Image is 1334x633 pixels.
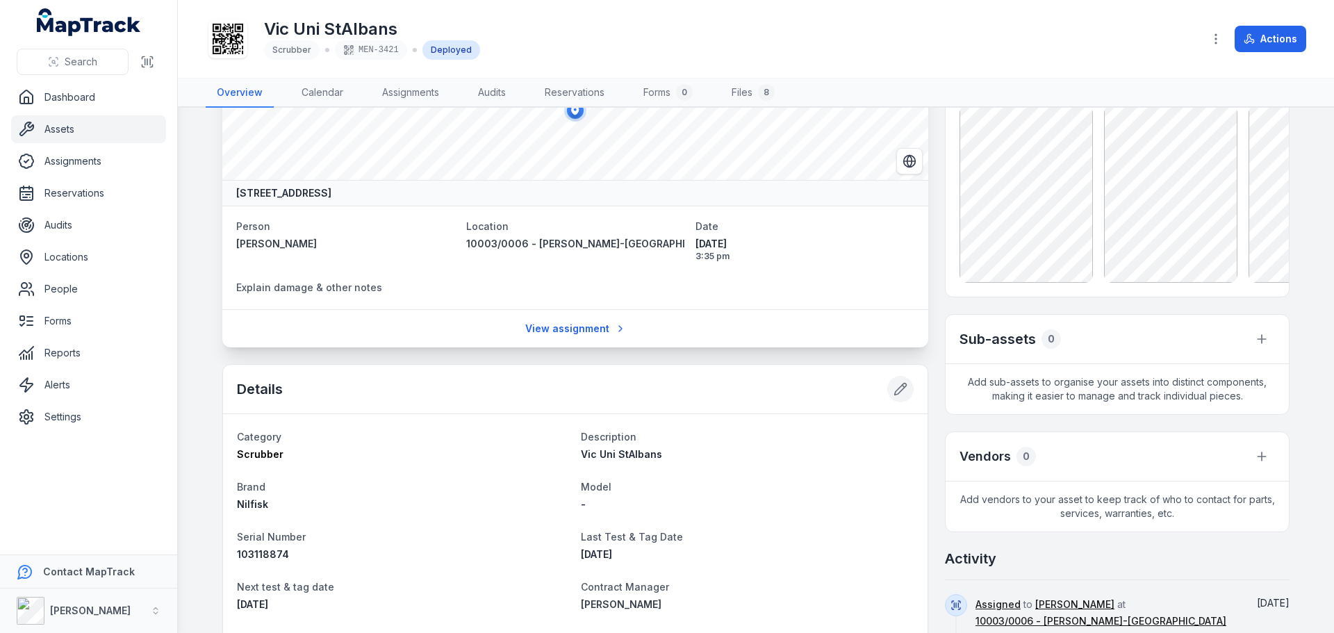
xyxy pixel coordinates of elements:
[290,79,354,108] a: Calendar
[1035,598,1114,611] a: [PERSON_NAME]
[11,275,166,303] a: People
[581,531,683,543] span: Last Test & Tag Date
[237,481,265,493] span: Brand
[581,431,636,443] span: Description
[11,147,166,175] a: Assignments
[11,403,166,431] a: Settings
[422,40,480,60] div: Deployed
[237,531,306,543] span: Serial Number
[1257,597,1290,609] time: 9/15/2025, 3:35:12 PM
[975,598,1021,611] a: Assigned
[11,243,166,271] a: Locations
[236,237,455,251] a: [PERSON_NAME]
[236,220,270,232] span: Person
[467,79,517,108] a: Audits
[581,548,612,560] span: [DATE]
[632,79,704,108] a: Forms0
[466,220,509,232] span: Location
[896,148,923,174] button: Switch to Satellite View
[237,379,283,399] h2: Details
[1016,447,1036,466] div: 0
[264,18,480,40] h1: Vic Uni StAlbans
[237,431,281,443] span: Category
[11,307,166,335] a: Forms
[720,79,786,108] a: Files8
[43,566,135,577] strong: Contact MapTrack
[581,581,669,593] span: Contract Manager
[237,598,268,610] time: 6/11/2025, 10:00:00 AM
[236,186,331,200] strong: [STREET_ADDRESS]
[237,598,268,610] span: [DATE]
[946,364,1289,414] span: Add sub-assets to organise your assets into distinct components, making it easier to manage and t...
[676,84,693,101] div: 0
[695,220,718,232] span: Date
[11,179,166,207] a: Reservations
[695,251,914,262] span: 3:35 pm
[1041,329,1061,349] div: 0
[516,315,635,342] a: View assignment
[237,498,268,510] span: Nilfisk
[960,447,1011,466] h3: Vendors
[335,40,407,60] div: MEN-3421
[237,448,283,460] span: Scrubber
[65,55,97,69] span: Search
[11,339,166,367] a: Reports
[695,237,914,251] span: [DATE]
[581,498,586,510] span: -
[17,49,129,75] button: Search
[206,79,274,108] a: Overview
[945,549,996,568] h2: Activity
[11,211,166,239] a: Audits
[11,83,166,111] a: Dashboard
[581,548,612,560] time: 12/11/2024, 11:00:00 AM
[581,598,914,611] a: [PERSON_NAME]
[11,115,166,143] a: Assets
[581,481,611,493] span: Model
[237,548,289,560] span: 103118874
[236,281,382,293] span: Explain damage & other notes
[960,329,1036,349] h2: Sub-assets
[222,41,928,180] canvas: Map
[466,237,685,251] a: 10003/0006 - [PERSON_NAME]-[GEOGRAPHIC_DATA]
[371,79,450,108] a: Assignments
[534,79,616,108] a: Reservations
[946,482,1289,532] span: Add vendors to your asset to keep track of who to contact for parts, services, warranties, etc.
[237,581,334,593] span: Next test & tag date
[581,448,662,460] span: Vic Uni StAlbans
[975,614,1226,628] a: 10003/0006 - [PERSON_NAME]-[GEOGRAPHIC_DATA]
[50,605,131,616] strong: [PERSON_NAME]
[37,8,141,36] a: MapTrack
[1235,26,1306,52] button: Actions
[272,44,311,55] span: Scrubber
[695,237,914,262] time: 9/15/2025, 3:35:12 PM
[758,84,775,101] div: 8
[1257,597,1290,609] span: [DATE]
[11,371,166,399] a: Alerts
[466,238,725,249] span: 10003/0006 - [PERSON_NAME]-[GEOGRAPHIC_DATA]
